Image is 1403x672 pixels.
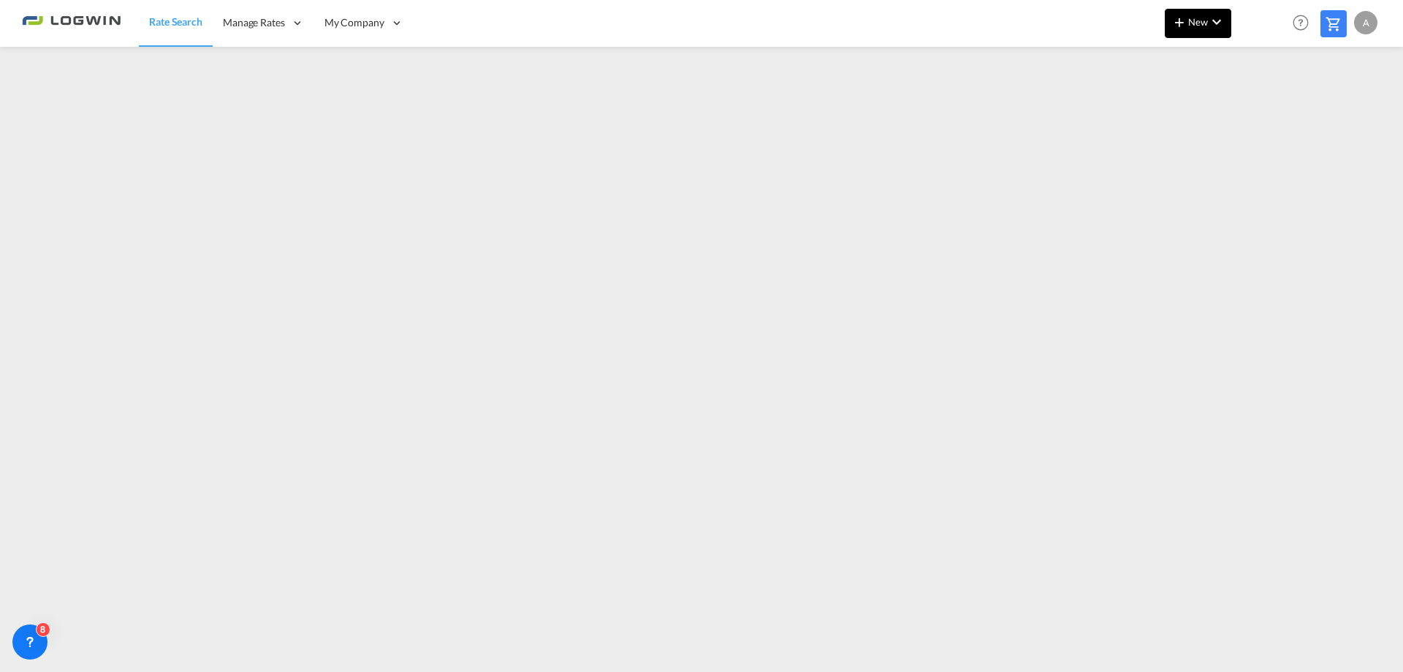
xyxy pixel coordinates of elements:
[1288,10,1320,37] div: Help
[1354,11,1377,34] div: A
[1171,16,1225,28] span: New
[1208,13,1225,31] md-icon: icon-chevron-down
[1288,10,1313,35] span: Help
[324,15,384,30] span: My Company
[1171,13,1188,31] md-icon: icon-plus 400-fg
[223,15,285,30] span: Manage Rates
[22,7,121,39] img: 2761ae10d95411efa20a1f5e0282d2d7.png
[149,15,202,28] span: Rate Search
[1165,9,1231,38] button: icon-plus 400-fgNewicon-chevron-down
